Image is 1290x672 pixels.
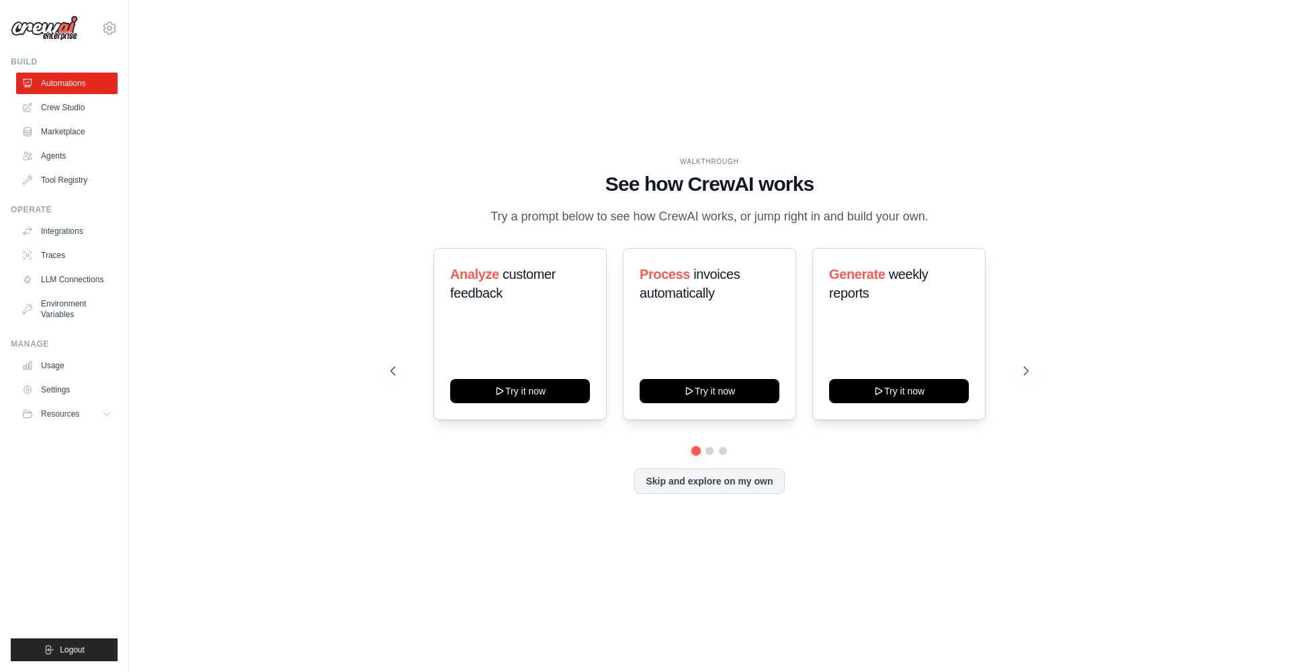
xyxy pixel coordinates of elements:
button: Logout [11,638,118,661]
a: Traces [16,245,118,266]
a: Settings [16,379,118,401]
p: Try a prompt below to see how CrewAI works, or jump right in and build your own. [484,207,935,226]
a: Agents [16,145,118,167]
button: Try it now [450,379,590,403]
a: Environment Variables [16,293,118,325]
a: Marketplace [16,121,118,142]
button: Resources [16,403,118,425]
a: LLM Connections [16,269,118,290]
a: Tool Registry [16,169,118,191]
div: Build [11,56,118,67]
a: Usage [16,355,118,376]
span: Generate [829,267,886,282]
a: Automations [16,73,118,94]
button: Skip and explore on my own [634,468,784,494]
span: invoices automatically [640,267,740,300]
span: customer feedback [450,267,556,300]
h1: See how CrewAI works [390,172,1029,196]
img: Logo [11,15,78,41]
button: Try it now [640,379,779,403]
span: Logout [60,644,85,655]
a: Integrations [16,220,118,242]
span: Analyze [450,267,499,282]
button: Try it now [829,379,969,403]
div: Manage [11,339,118,349]
a: Crew Studio [16,97,118,118]
span: Resources [41,409,79,419]
div: WALKTHROUGH [390,157,1029,167]
div: Operate [11,204,118,215]
span: Process [640,267,690,282]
